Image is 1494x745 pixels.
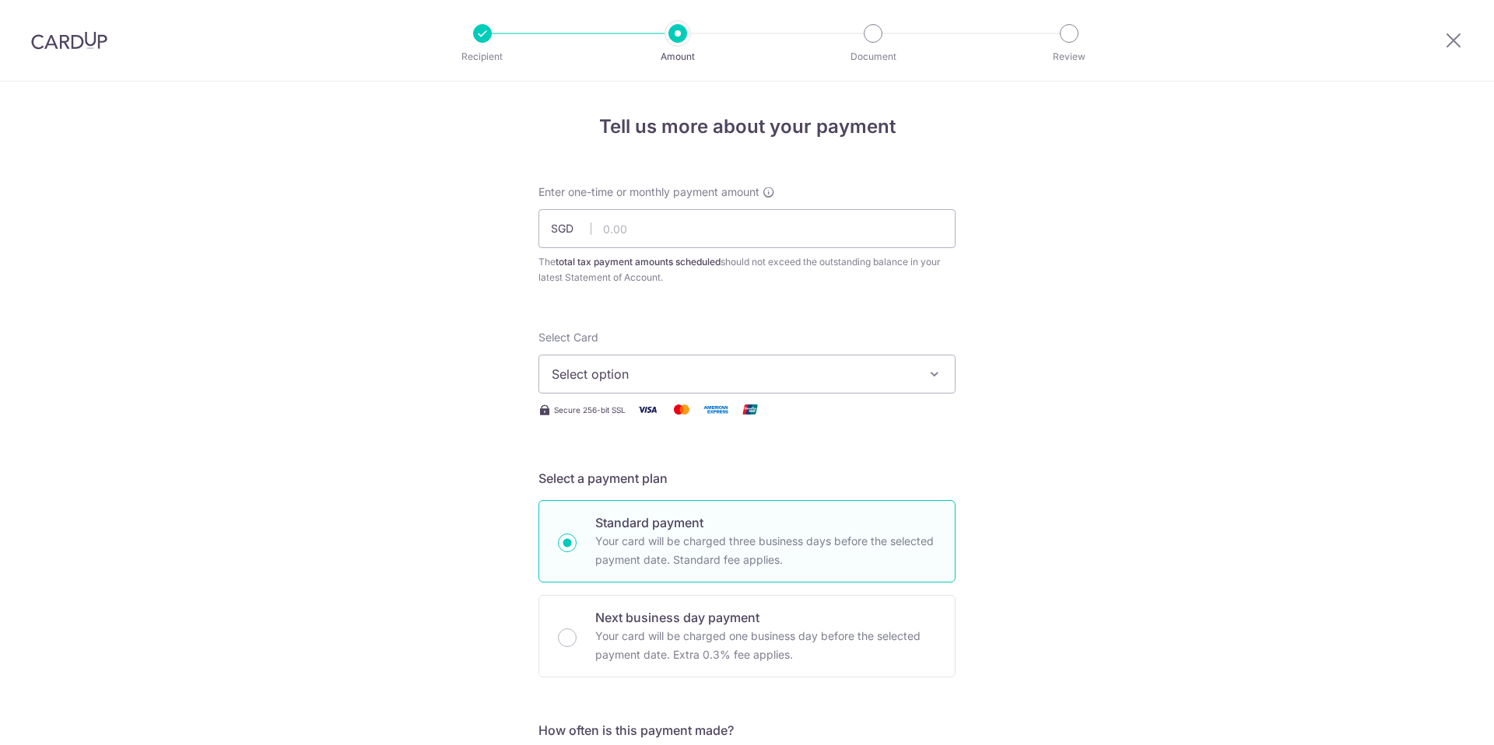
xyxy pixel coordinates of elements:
img: Mastercard [666,400,697,419]
p: Next business day payment [595,608,936,627]
span: Secure 256-bit SSL [554,404,626,416]
img: CardUp [31,31,107,50]
b: total tax payment amounts scheduled [556,256,721,268]
p: Standard payment [595,513,936,532]
p: Your card will be charged one business day before the selected payment date. Extra 0.3% fee applies. [595,627,936,664]
p: Your card will be charged three business days before the selected payment date. Standard fee appl... [595,532,936,569]
h5: How often is this payment made? [538,721,956,740]
h4: Tell us more about your payment [538,113,956,141]
span: Enter one-time or monthly payment amount [538,184,759,200]
img: Visa [632,400,663,419]
button: Select option [538,355,956,393]
p: Review [1012,49,1127,65]
p: Document [815,49,931,65]
p: Amount [620,49,735,65]
img: Union Pay [735,400,766,419]
span: Select option [552,365,914,383]
p: Recipient [425,49,540,65]
input: 0.00 [538,209,956,248]
span: translation missing: en.payables.payment_networks.credit_card.summary.labels.select_card [538,331,598,344]
img: American Express [700,400,731,419]
span: SGD [551,221,591,236]
h5: Select a payment plan [538,469,956,488]
div: The should not exceed the outstanding balance in your latest Statement of Account. [538,254,956,285]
